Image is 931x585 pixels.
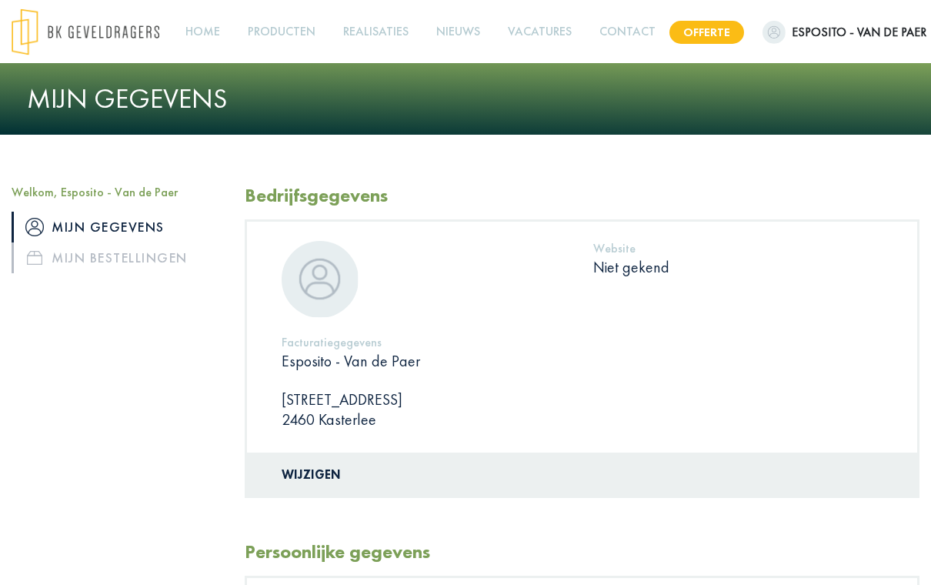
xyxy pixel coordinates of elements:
p: Esposito - Van de Paer [282,350,571,370]
img: dummypic.png [282,240,359,317]
h5: Website [593,240,883,255]
h5: Facturatiegegevens [282,334,571,349]
img: logo [12,8,159,55]
img: icon [25,217,44,236]
a: iconMijn bestellingen [12,242,222,272]
a: iconMijn gegevens [12,211,222,242]
h2: Bedrijfsgegevens [245,184,920,206]
a: Wijzigen [282,466,341,482]
a: Offerte [669,20,744,43]
img: dummypic.png [762,20,786,43]
a: Vacatures [502,14,578,48]
h5: Welkom, Esposito - Van de Paer [12,184,222,199]
h2: Persoonlijke gegevens [245,540,920,563]
h1: Mijn gegevens [27,82,904,115]
a: Home [179,14,226,48]
img: icon [27,250,42,264]
a: Realisaties [337,14,415,48]
a: Contact [593,14,662,48]
p: Niet gekend [593,256,883,276]
a: Nieuws [430,14,486,48]
p: [STREET_ADDRESS] 2460 Kasterlee [282,389,571,429]
a: Producten [242,14,322,48]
